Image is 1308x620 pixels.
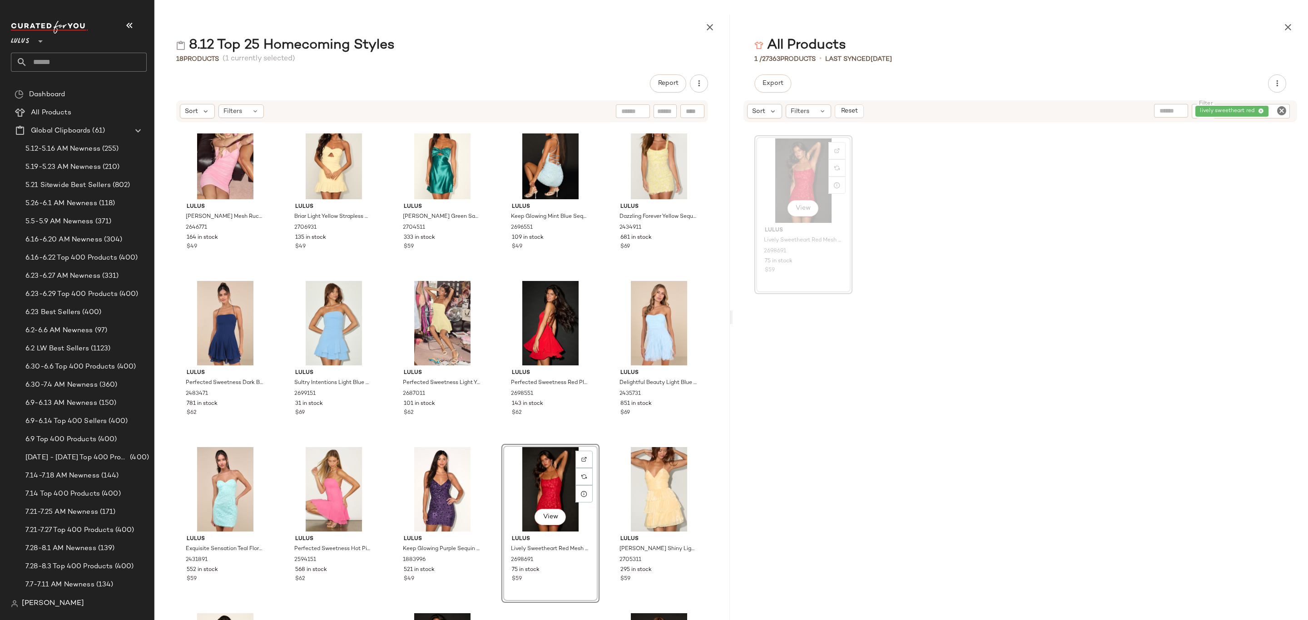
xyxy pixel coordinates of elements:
[511,390,533,398] span: 2698551
[512,409,522,417] span: $62
[620,409,630,417] span: $69
[288,281,380,365] img: 2699151_01_hero_2025-06-10.jpg
[764,247,786,256] span: 2698691
[512,400,543,408] span: 143 in stock
[25,235,102,245] span: 6.16-6.20 AM Newness
[111,180,130,191] span: (802)
[25,489,100,499] span: 7.14 Top 400 Products
[788,200,818,217] button: View
[403,224,425,232] span: 2704511
[97,398,117,408] span: (150)
[658,80,679,87] span: Report
[186,224,207,232] span: 2646771
[620,369,698,377] span: Lulus
[791,107,809,116] span: Filters
[754,36,846,54] div: All Products
[187,234,218,242] span: 164 in stock
[404,535,481,543] span: Lulus
[542,513,558,521] span: View
[25,507,98,517] span: 7.21-7.25 AM Newness
[187,400,218,408] span: 781 in stock
[620,400,652,408] span: 851 in stock
[102,235,123,245] span: (304)
[187,243,197,251] span: $49
[117,253,138,263] span: (400)
[404,566,435,574] span: 521 in stock
[620,566,652,574] span: 295 in stock
[505,281,596,365] img: 2698551_01_hero_2025-06-13.jpg
[795,205,811,212] span: View
[404,409,414,417] span: $62
[396,447,488,531] img: 1883996_2_02_front_Retakes_2025-07-28.jpg
[101,162,120,172] span: (210)
[295,243,306,251] span: $49
[187,535,264,543] span: Lulus
[25,344,89,354] span: 6.2 LW Best Sellers
[25,398,97,408] span: 6.9-6.13 AM Newness
[511,224,533,232] span: 2696551
[294,556,316,564] span: 2594151
[80,307,101,318] span: (400)
[187,409,197,417] span: $62
[754,41,763,50] img: svg%3e
[819,54,822,64] span: •
[403,390,425,398] span: 2687011
[25,362,115,372] span: 6.30-6.6 Top 400 Products
[404,234,435,242] span: 333 in stock
[581,457,587,462] img: svg%3e
[512,243,522,251] span: $49
[100,489,121,499] span: (400)
[511,379,588,387] span: Perfected Sweetness Red Pleated Tiered Mini Dress
[113,561,134,572] span: (400)
[295,575,305,583] span: $62
[404,400,435,408] span: 101 in stock
[176,41,185,50] img: svg%3e
[620,535,698,543] span: Lulus
[295,535,372,543] span: Lulus
[835,104,864,118] button: Reset
[25,271,100,281] span: 6.23-6.27 AM Newness
[403,379,480,387] span: Perfected Sweetness Light Yellow Pleated Tiered Mini Dress
[25,253,117,263] span: 6.16-6.22 Top 400 Products
[97,198,115,209] span: (118)
[535,509,565,525] button: View
[754,74,791,93] button: Export
[176,56,183,63] span: 18
[25,416,107,427] span: 6.9-6.14 Top 400 Sellers
[762,56,780,63] span: 27363
[512,369,589,377] span: Lulus
[511,545,588,553] span: Lively Sweetheart Red Mesh Embroidered Lace-Up Mini Dress
[25,198,97,209] span: 5.26-6.1 AM Newness
[403,556,426,564] span: 1883996
[295,203,372,211] span: Lulus
[619,545,697,553] span: [PERSON_NAME] Shiny Light Yellow Tiered Mini Dress
[752,107,765,116] span: Sort
[187,203,264,211] span: Lulus
[15,90,24,99] img: svg%3e
[620,203,698,211] span: Lulus
[295,234,326,242] span: 135 in stock
[294,390,316,398] span: 2699151
[223,54,295,64] span: (1 currently selected)
[187,369,264,377] span: Lulus
[511,213,588,221] span: Keep Glowing Mint Blue Sequin Lace-Up Bodycon Mini Dress
[107,416,128,427] span: (400)
[31,108,71,118] span: All Products
[29,89,65,100] span: Dashboard
[396,281,488,365] img: 12910361_2687011.jpg
[128,453,149,463] span: (400)
[186,213,263,221] span: [PERSON_NAME] Mesh Ruched Bodycon Mini Dress
[179,447,271,531] img: 11793221_2431891.jpg
[99,471,119,481] span: (144)
[25,144,100,154] span: 5.12-5.16 AM Newness
[25,325,93,336] span: 6.2-6.6 AM Newness
[25,453,128,463] span: [DATE] - [DATE] Top 400 Products
[295,369,372,377] span: Lulus
[295,409,305,417] span: $69
[1276,105,1287,116] i: Clear Filter
[613,281,705,365] img: 11876001_2435731.jpg
[613,447,705,531] img: 2705311_01_hero_2025-07-22.jpg
[96,543,115,554] span: (139)
[505,447,596,531] img: 2698691_01_hero_2025-07-07.jpg
[25,380,98,390] span: 6.30-7.4 AM Newness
